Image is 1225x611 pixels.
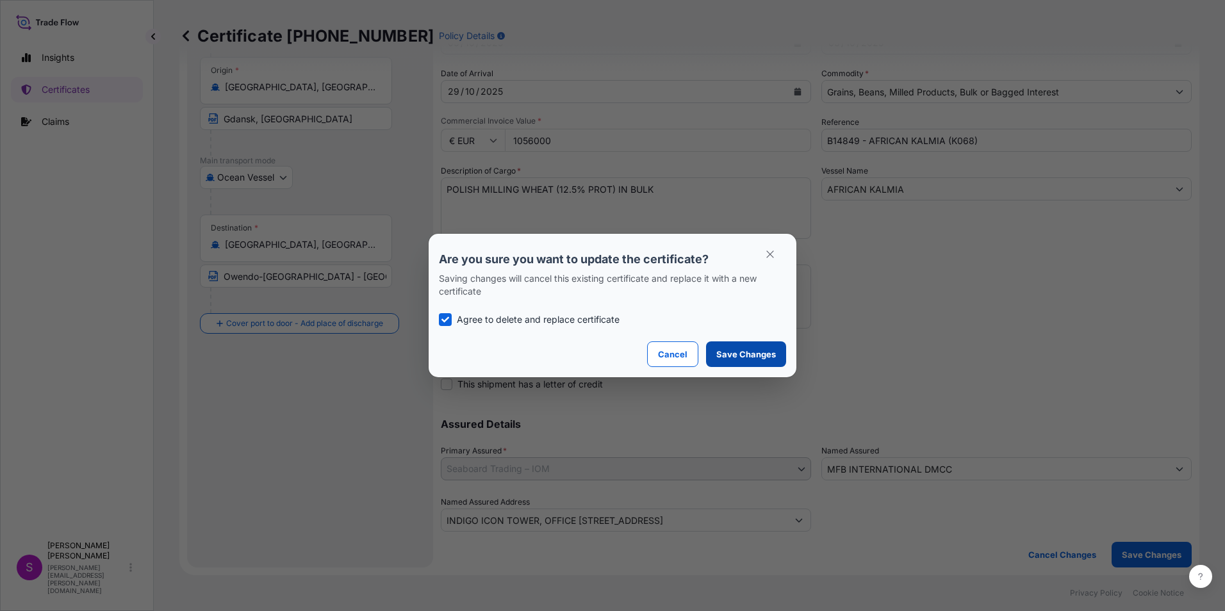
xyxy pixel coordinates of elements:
[439,272,786,298] p: Saving changes will cancel this existing certificate and replace it with a new certificate
[706,341,786,367] button: Save Changes
[647,341,698,367] button: Cancel
[658,348,687,361] p: Cancel
[457,313,620,326] p: Agree to delete and replace certificate
[716,348,776,361] p: Save Changes
[439,252,786,267] p: Are you sure you want to update the certificate?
